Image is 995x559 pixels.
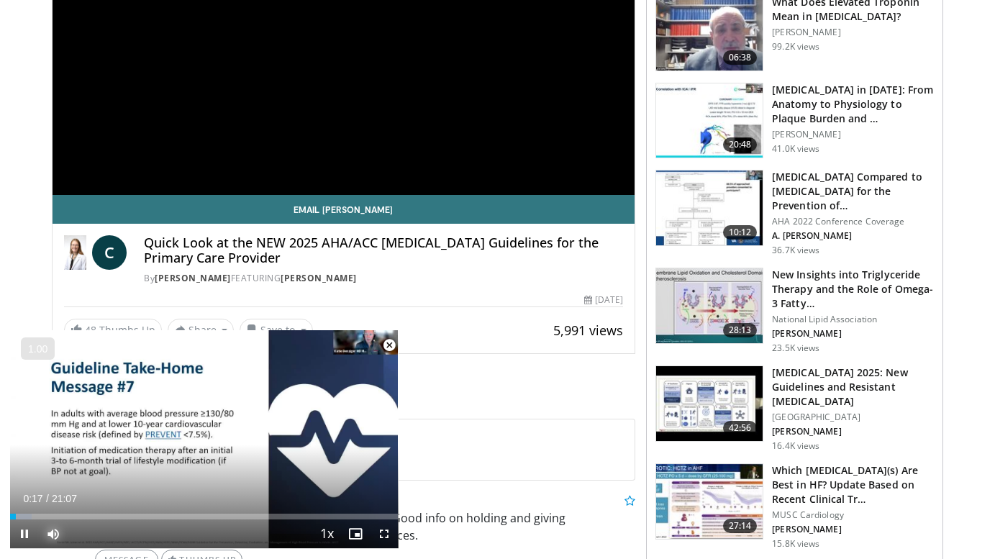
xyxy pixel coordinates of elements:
a: 10:12 [MEDICAL_DATA] Compared to [MEDICAL_DATA] for the Prevention of… AHA 2022 Conference Covera... [655,170,934,256]
p: [PERSON_NAME] [772,129,934,140]
p: [PERSON_NAME] [772,27,934,38]
div: [DATE] [584,294,623,306]
button: Pause [10,519,39,548]
button: Save to [240,319,313,342]
span: 27:14 [723,519,758,533]
p: National Lipid Association [772,314,934,325]
span: 20:48 [723,137,758,152]
div: By FEATURING [144,272,623,285]
h3: [MEDICAL_DATA] Compared to [MEDICAL_DATA] for the Prevention of… [772,170,934,213]
img: 823da73b-7a00-425d-bb7f-45c8b03b10c3.150x105_q85_crop-smart_upscale.jpg [656,83,763,158]
span: 0:17 [23,493,42,504]
h3: Which [MEDICAL_DATA](s) Are Best in HF? Update Based on Recent Clinical Tr… [772,463,934,506]
img: 45ea033d-f728-4586-a1ce-38957b05c09e.150x105_q85_crop-smart_upscale.jpg [656,268,763,343]
img: dc76ff08-18a3-4688-bab3-3b82df187678.150x105_q85_crop-smart_upscale.jpg [656,464,763,539]
p: 23.5K views [772,342,819,354]
p: AHA 2022 Conference Coverage [772,216,934,227]
p: [PERSON_NAME] [772,524,934,535]
img: Dr. Catherine P. Benziger [64,235,87,270]
span: 28:13 [723,323,758,337]
p: 15.8K views [772,538,819,550]
button: Close [375,330,404,360]
button: Enable picture-in-picture mode [341,519,370,548]
h3: [MEDICAL_DATA] in [DATE]: From Anatomy to Physiology to Plaque Burden and … [772,83,934,126]
a: 48 Thumbs Up [64,319,162,341]
span: 42:56 [723,421,758,435]
div: Progress Bar [10,514,399,519]
span: 5,991 views [553,322,623,339]
p: 16.4K views [772,440,819,452]
p: MUSC Cardiology [772,509,934,521]
p: [GEOGRAPHIC_DATA] [772,412,934,423]
button: Playback Rate [312,519,341,548]
span: 21:07 [52,493,77,504]
a: 42:56 [MEDICAL_DATA] 2025: New Guidelines and Resistant [MEDICAL_DATA] [GEOGRAPHIC_DATA] [PERSON_... [655,365,934,452]
img: 7c0f9b53-1609-4588-8498-7cac8464d722.150x105_q85_crop-smart_upscale.jpg [656,171,763,245]
button: Fullscreen [370,519,399,548]
span: / [46,493,49,504]
p: A. [PERSON_NAME] [772,230,934,242]
p: 41.0K views [772,143,819,155]
p: 99.2K views [772,41,819,53]
p: 36.7K views [772,245,819,256]
button: Mute [39,519,68,548]
a: [PERSON_NAME] [155,272,231,284]
a: 28:13 New Insights into Triglyceride Therapy and the Role of Omega-3 Fatty… National Lipid Associ... [655,268,934,354]
h4: Quick Look at the NEW 2025 AHA/ACC [MEDICAL_DATA] Guidelines for the Primary Care Provider [144,235,623,266]
span: 10:12 [723,225,758,240]
p: [PERSON_NAME] [772,426,934,437]
a: [PERSON_NAME] [281,272,357,284]
video-js: Video Player [10,330,399,549]
a: C [92,235,127,270]
a: Email [PERSON_NAME] [53,195,635,224]
a: 27:14 Which [MEDICAL_DATA](s) Are Best in HF? Update Based on Recent Clinical Tr… MUSC Cardiology... [655,463,934,550]
h3: New Insights into Triglyceride Therapy and the Role of Omega-3 Fatty… [772,268,934,311]
p: [PERSON_NAME] [772,328,934,340]
span: 48 [85,323,96,337]
h3: [MEDICAL_DATA] 2025: New Guidelines and Resistant [MEDICAL_DATA] [772,365,934,409]
span: 06:38 [723,50,758,65]
img: 280bcb39-0f4e-42eb-9c44-b41b9262a277.150x105_q85_crop-smart_upscale.jpg [656,366,763,441]
a: 20:48 [MEDICAL_DATA] in [DATE]: From Anatomy to Physiology to Plaque Burden and … [PERSON_NAME] 4... [655,83,934,159]
button: Share [168,319,235,342]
